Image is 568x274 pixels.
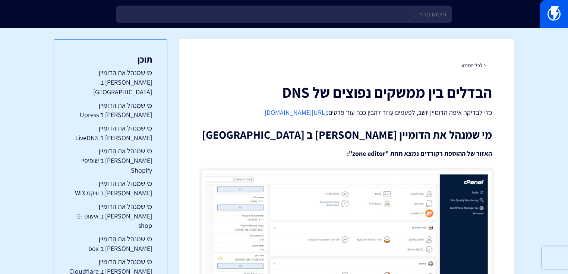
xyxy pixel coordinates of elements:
[201,129,492,141] h2: מי שמנהל את הדומיין [PERSON_NAME] ב [GEOGRAPHIC_DATA]
[69,146,152,175] a: מי שמנהל את הדומיין [PERSON_NAME] ב שופיפיי Shopify
[265,108,327,117] a: [URL][DOMAIN_NAME]
[69,234,152,253] a: מי שמנהל את הדומיין [PERSON_NAME] ב box
[201,108,492,117] p: כלי לבדיקה איפה הדומיין יושב, לפעמים עוזר להבין ככה עוד פרטים:
[461,62,486,69] a: < לכל המידע
[201,84,492,100] h1: הבדלים בין ממשקים נפוצים של DNS
[69,68,152,97] a: מי שמנהל את הדומיין [PERSON_NAME] ב [GEOGRAPHIC_DATA]
[116,6,452,23] input: חיפוש מהיר...
[347,149,492,158] strong: האזור של ההוספת רקורדים נמצא תחת "zone editor":
[69,101,152,120] a: מי שמנהל את הדומיין [PERSON_NAME] ב Upress
[69,54,152,64] h3: תוכן
[69,202,152,230] a: מי שמנהל את הדומיין [PERSON_NAME] ב אישופ E-shop
[69,123,152,142] a: מי שמנהל את הדומיין [PERSON_NAME] ב LiveDNS
[69,179,152,198] a: מי שמנהל את הדומיין [PERSON_NAME] ב וויקס WIX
